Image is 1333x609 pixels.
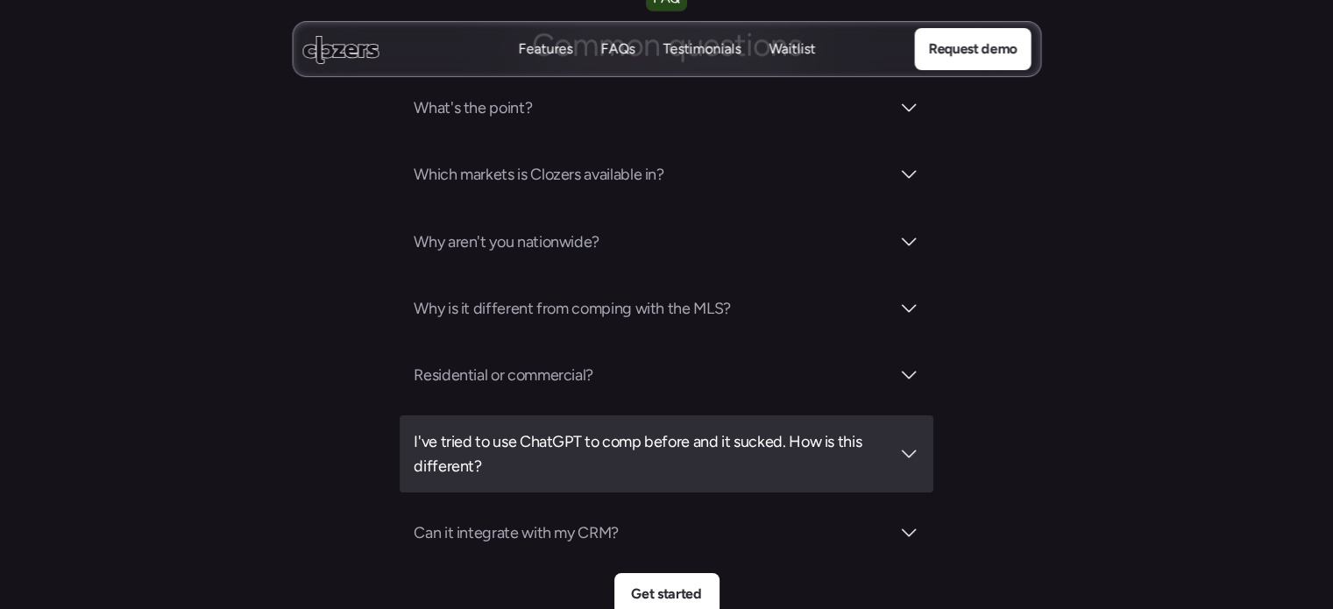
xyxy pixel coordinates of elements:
h3: Why is it different from comping with the MLS? [414,296,889,321]
p: Get started [631,583,701,605]
p: Features [518,59,572,78]
p: Waitlist [769,59,815,78]
p: FAQs [600,39,635,59]
h3: Which markets is Clozers available in? [414,162,889,187]
h3: Residential or commercial? [414,363,889,387]
a: WaitlistWaitlist [769,39,815,60]
h3: Why aren't you nationwide? [414,230,889,254]
p: Testimonials [663,39,741,59]
h3: What's the point? [414,96,889,120]
h3: Can it integrate with my CRM? [414,520,889,545]
p: Request demo [928,38,1017,60]
p: Features [518,39,572,59]
p: Waitlist [769,39,815,59]
h3: I've tried to use ChatGPT to comp before and it sucked. How is this different? [414,429,889,478]
p: Testimonials [663,59,741,78]
a: Request demo [914,28,1031,70]
a: FAQsFAQs [600,39,635,60]
a: FeaturesFeatures [518,39,572,60]
a: TestimonialsTestimonials [663,39,741,60]
p: FAQs [600,59,635,78]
